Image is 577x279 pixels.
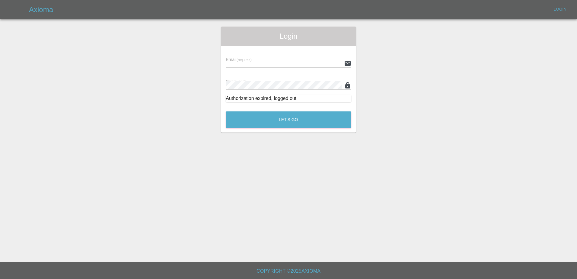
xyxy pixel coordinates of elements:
span: Login [226,31,351,41]
button: Let's Go [226,111,351,128]
h6: Copyright © 2025 Axioma [5,267,572,275]
a: Login [550,5,570,14]
small: (required) [245,80,260,84]
small: (required) [237,58,252,62]
div: Authorization expired, logged out [226,95,351,102]
span: Password [226,79,260,84]
h5: Axioma [29,5,53,14]
span: Email [226,57,251,62]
